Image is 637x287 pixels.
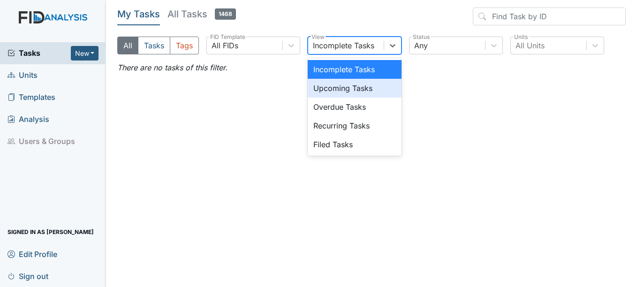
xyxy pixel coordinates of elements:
[71,46,99,60] button: New
[215,8,236,20] span: 1468
[138,37,170,54] button: Tasks
[516,40,545,51] div: All Units
[117,37,199,54] div: Type filter
[8,112,49,127] span: Analysis
[170,37,199,54] button: Tags
[8,90,55,105] span: Templates
[308,116,402,135] div: Recurring Tasks
[308,79,402,98] div: Upcoming Tasks
[313,40,374,51] div: Incomplete Tasks
[8,247,57,261] span: Edit Profile
[308,60,402,79] div: Incomplete Tasks
[8,269,48,283] span: Sign out
[167,8,236,21] h5: All Tasks
[212,40,238,51] div: All FIDs
[117,37,138,54] button: All
[117,8,160,21] h5: My Tasks
[8,68,38,83] span: Units
[473,8,626,25] input: Find Task by ID
[308,135,402,154] div: Filed Tasks
[414,40,428,51] div: Any
[308,98,402,116] div: Overdue Tasks
[8,225,94,239] span: Signed in as [PERSON_NAME]
[117,63,227,72] em: There are no tasks of this filter.
[8,47,71,59] a: Tasks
